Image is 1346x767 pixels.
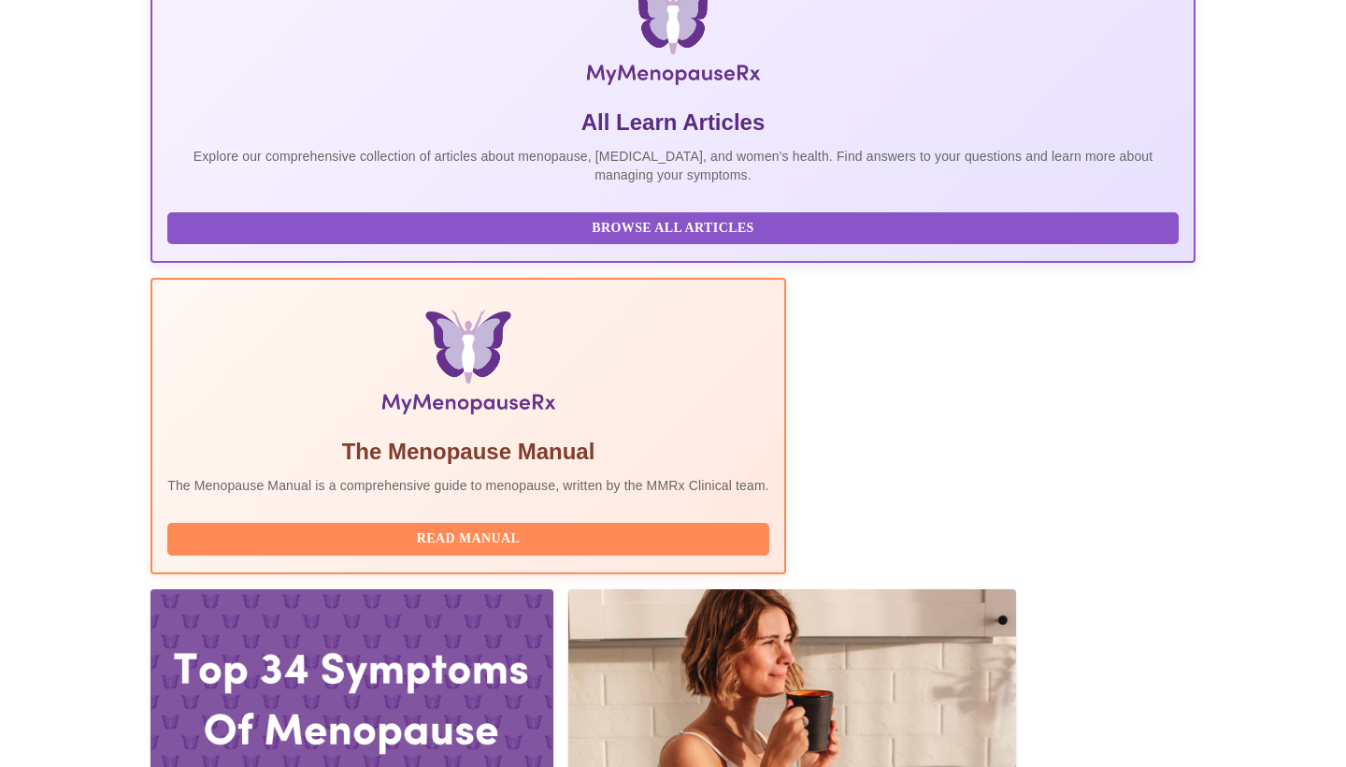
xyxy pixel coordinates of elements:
h5: The Menopause Manual [167,437,769,467]
a: Browse All Articles [167,219,1183,235]
img: Menopause Manual [263,310,673,422]
a: Read Manual [167,529,774,545]
p: The Menopause Manual is a comprehensive guide to menopause, written by the MMRx Clinical team. [167,476,769,495]
h5: All Learn Articles [167,108,1179,137]
span: Browse All Articles [186,217,1160,240]
button: Read Manual [167,523,769,556]
button: Browse All Articles [167,212,1179,245]
p: Explore our comprehensive collection of articles about menopause, [MEDICAL_DATA], and women's hea... [167,147,1179,184]
span: Read Manual [186,528,751,551]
